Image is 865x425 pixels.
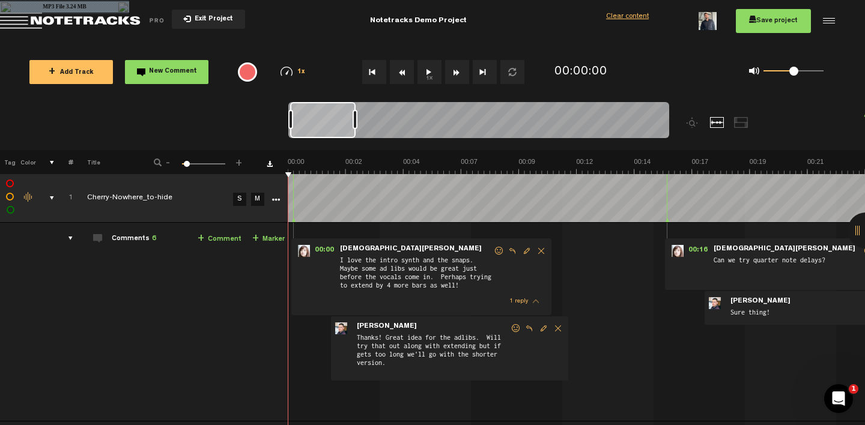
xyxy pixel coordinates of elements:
div: comments, stamps & drawings [38,192,56,204]
td: comments [55,223,73,421]
span: Delete comment [534,247,548,255]
a: S [233,193,246,206]
th: Title [73,150,138,174]
div: comments [56,232,75,244]
span: Edit comment [520,247,534,255]
img: Kristen_Hall_60.jpg [672,245,684,257]
span: Thanks! Great idea for the adlibs. Will try that out along with extending but if gets too long we... [356,332,510,376]
td: Click to edit the title Cherry-Nowhere_to-hide [73,174,229,223]
div: Click to edit the title [87,193,243,205]
span: 1 reply [509,298,528,304]
span: Can we try quarter note delays? [712,255,863,268]
div: Clear content [606,12,649,22]
div: {{ tooltip_message }} [238,62,257,82]
a: More [270,193,281,204]
span: 1 [849,384,858,394]
div: 1x [266,67,320,77]
img: ACg8ocK7t3RwHZahE-r24S393GS32GUsgwPLlgNfg3jJntMC6FhuasFK=s96-c [699,12,717,30]
span: - [163,157,173,164]
div: 00:00:00 [554,64,607,81]
td: Change the color of the waveform [18,174,36,223]
button: Save project [736,9,811,33]
button: Loop [500,60,524,84]
span: + [49,67,55,77]
span: I love the intro synth and the snaps. Maybe some ad libs would be great just before the vocals co... [339,255,493,293]
a: Comment [198,232,241,246]
span: 00:16 [684,245,712,257]
span: Save project [749,17,798,25]
th: Color [18,150,36,174]
div: Notetracks Demo Project [279,6,557,36]
td: Click to change the order number 1 [55,174,73,223]
button: +Add Track [29,60,113,84]
button: Exit Project [172,10,245,29]
span: + [234,157,244,164]
span: 6 [152,235,156,243]
img: Mike_Hamilton.jpg [709,297,721,309]
span: Reply to comment [522,324,536,333]
button: Go to end [473,60,497,84]
td: MP3 File 3.24 MB [12,1,117,13]
span: [DEMOGRAPHIC_DATA][PERSON_NAME] [339,245,483,253]
th: # [55,150,73,174]
img: speedometer.svg [281,67,293,76]
button: New Comment [125,60,208,84]
div: Change the color of the waveform [20,192,38,203]
div: Notetracks Demo Project [370,6,467,36]
td: comments, stamps & drawings [36,174,55,223]
span: + [198,234,204,244]
a: Download comments [267,161,273,167]
span: Edit comment [536,324,551,333]
iframe: Intercom live chat [824,384,853,413]
button: 1x [417,60,442,84]
a: M [251,193,264,206]
span: [PERSON_NAME] [729,297,792,306]
div: Comments [112,234,156,244]
span: + [252,234,259,244]
button: Go to beginning [362,60,386,84]
span: Add Track [49,70,94,76]
span: 1x [297,69,306,76]
button: Rewind [390,60,414,84]
span: New Comment [149,68,197,75]
img: Kristen_Hall_60.jpg [298,245,310,257]
span: 00:00 [310,245,339,257]
span: thread [533,297,539,306]
img: Mike_Hamilton.jpg [335,322,347,334]
span: Reply to comment [505,247,520,255]
span: Delete comment [551,324,565,333]
span: [PERSON_NAME] [356,322,418,331]
span: [DEMOGRAPHIC_DATA][PERSON_NAME] [712,245,857,253]
button: Fast Forward [445,60,469,84]
img: icon16.png [1,2,11,12]
img: close16.png [118,2,128,12]
span: Exit Project [191,16,233,23]
a: Marker [252,232,285,246]
div: Click to change the order number [56,193,75,204]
